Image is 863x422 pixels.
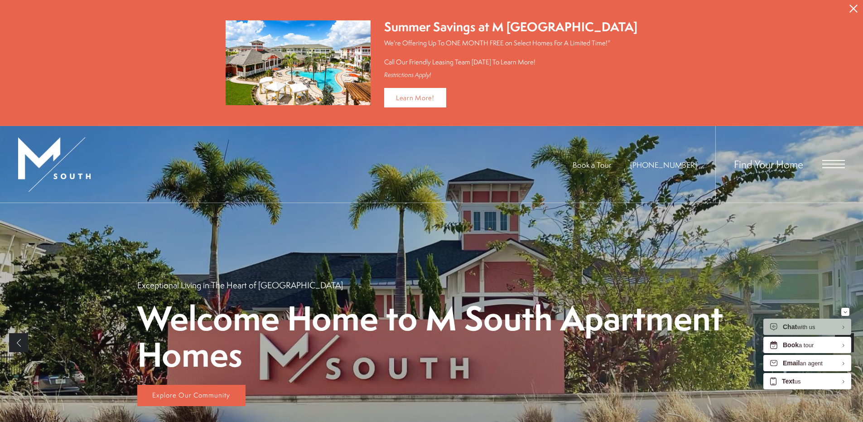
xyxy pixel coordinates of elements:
a: Find Your Home [734,157,803,171]
button: Open Menu [822,160,845,168]
span: [PHONE_NUMBER] [630,160,697,170]
a: Learn More! [384,88,446,107]
img: MSouth [18,137,91,192]
p: Welcome Home to M South Apartment Homes [137,300,726,372]
a: Explore Our Community [137,385,246,407]
a: Book a Tour [573,160,611,170]
a: Previous [9,333,28,352]
div: Summer Savings at M [GEOGRAPHIC_DATA] [384,18,637,36]
img: Summer Savings at M South Apartments [226,20,371,105]
a: Call Us at 813-570-8014 [630,160,697,170]
p: Exceptional Living in The Heart of [GEOGRAPHIC_DATA] [137,279,343,291]
div: Restrictions Apply! [384,71,637,79]
span: Explore Our Community [152,390,230,400]
p: We're Offering Up To ONE MONTH FREE on Select Homes For A Limited Time!* Call Our Friendly Leasin... [384,38,637,67]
